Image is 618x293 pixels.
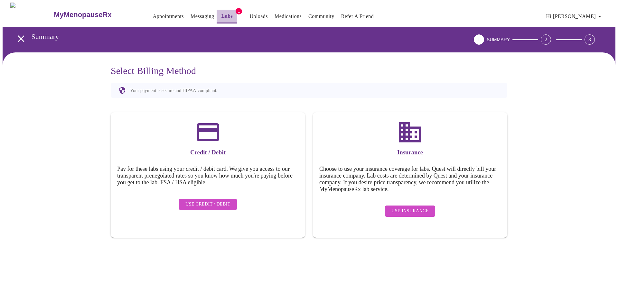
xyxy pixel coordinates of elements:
[319,149,501,156] h3: Insurance
[308,12,334,21] a: Community
[153,12,184,21] a: Appointments
[54,11,112,19] h3: MyMenopauseRx
[53,4,137,26] a: MyMenopauseRx
[188,10,217,23] button: Messaging
[319,166,501,193] h5: Choose to use your insurance coverage for labs. Quest will directly bill your insurance company. ...
[117,166,299,186] h5: Pay for these labs using your credit / debit card. We give you access to our transparent prenegoi...
[275,12,302,21] a: Medications
[10,3,53,27] img: MyMenopauseRx Logo
[474,34,484,45] div: 1
[544,10,606,23] button: Hi [PERSON_NAME]
[111,65,507,76] h3: Select Billing Method
[339,10,377,23] button: Refer a Friend
[272,10,304,23] button: Medications
[32,32,438,41] h3: Summary
[179,199,237,210] button: Use Credit / Debit
[221,12,233,21] a: Labs
[191,12,214,21] a: Messaging
[236,8,242,14] span: 1
[585,34,595,45] div: 3
[130,88,217,93] p: Your payment is secure and HIPAA-compliant.
[117,149,299,156] h3: Credit / Debit
[541,34,551,45] div: 2
[217,10,237,23] button: Labs
[341,12,374,21] a: Refer a Friend
[385,206,435,217] button: Use Insurance
[487,37,510,42] span: SUMMARY
[249,12,268,21] a: Uploads
[185,200,230,208] span: Use Credit / Debit
[12,29,31,48] button: open drawer
[306,10,337,23] button: Community
[546,12,604,21] span: Hi [PERSON_NAME]
[391,207,428,215] span: Use Insurance
[247,10,270,23] button: Uploads
[150,10,186,23] button: Appointments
